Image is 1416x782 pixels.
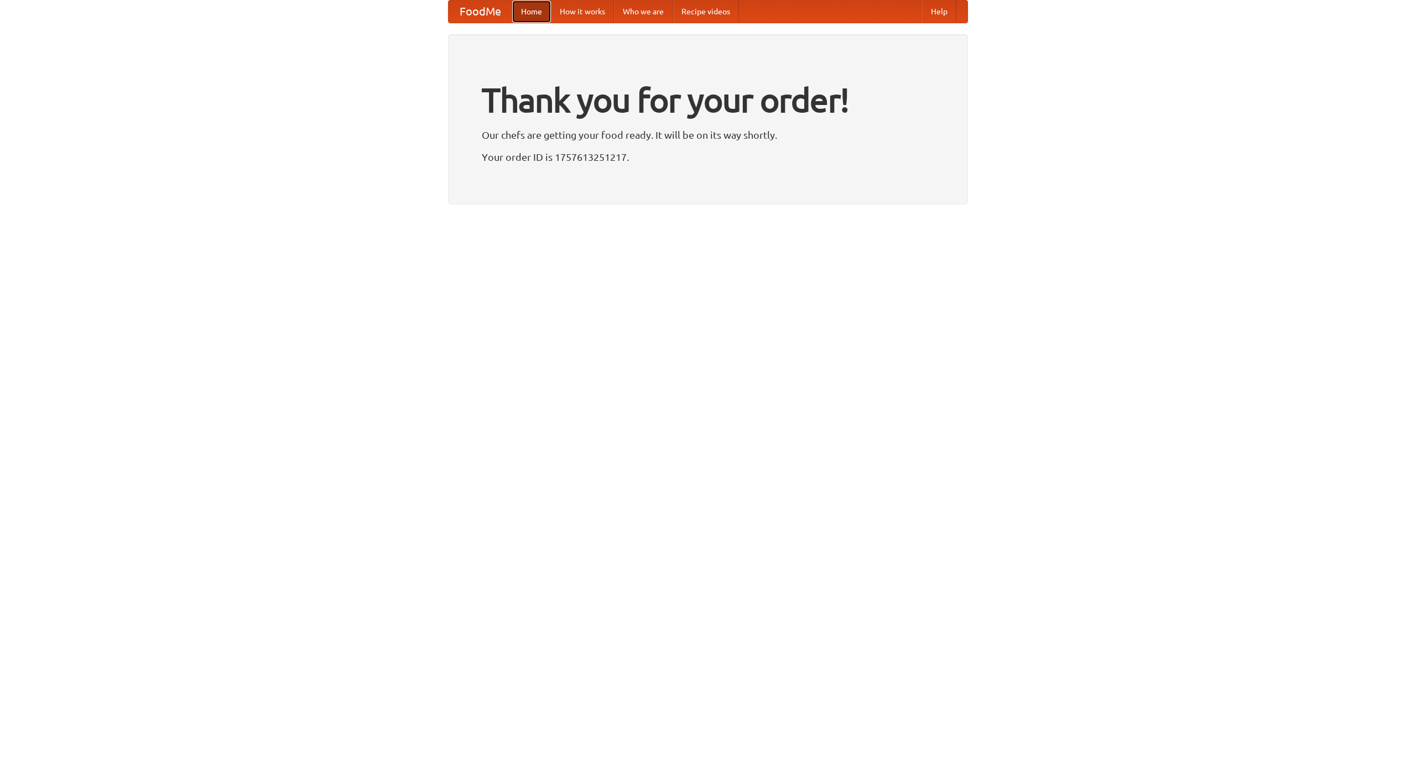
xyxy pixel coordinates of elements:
[673,1,739,23] a: Recipe videos
[482,149,934,165] p: Your order ID is 1757613251217.
[551,1,614,23] a: How it works
[512,1,551,23] a: Home
[922,1,956,23] a: Help
[482,127,934,143] p: Our chefs are getting your food ready. It will be on its way shortly.
[449,1,512,23] a: FoodMe
[614,1,673,23] a: Who we are
[482,74,934,127] h1: Thank you for your order!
